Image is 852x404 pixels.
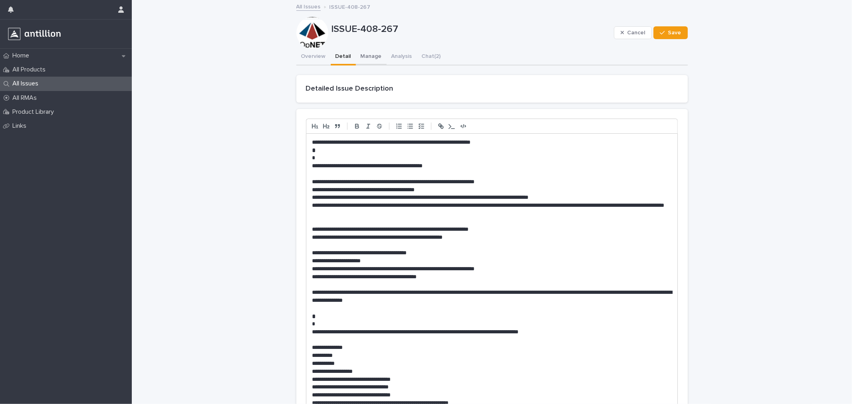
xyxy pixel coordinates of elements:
[9,80,45,87] p: All Issues
[668,30,681,36] span: Save
[332,24,611,35] p: ISSUE-408-267
[306,85,678,93] h2: Detailed Issue Description
[614,26,652,39] button: Cancel
[653,26,687,39] button: Save
[296,2,321,11] a: All Issues
[356,49,387,65] button: Manage
[627,30,645,36] span: Cancel
[331,49,356,65] button: Detail
[387,49,417,65] button: Analysis
[9,94,43,102] p: All RMAs
[330,2,371,11] p: ISSUE-408-267
[9,66,52,73] p: All Products
[6,26,62,42] img: r3a3Z93SSpeN6cOOTyqw
[9,122,33,130] p: Links
[417,49,446,65] button: Chat (2)
[9,52,36,59] p: Home
[296,49,331,65] button: Overview
[9,108,60,116] p: Product Library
